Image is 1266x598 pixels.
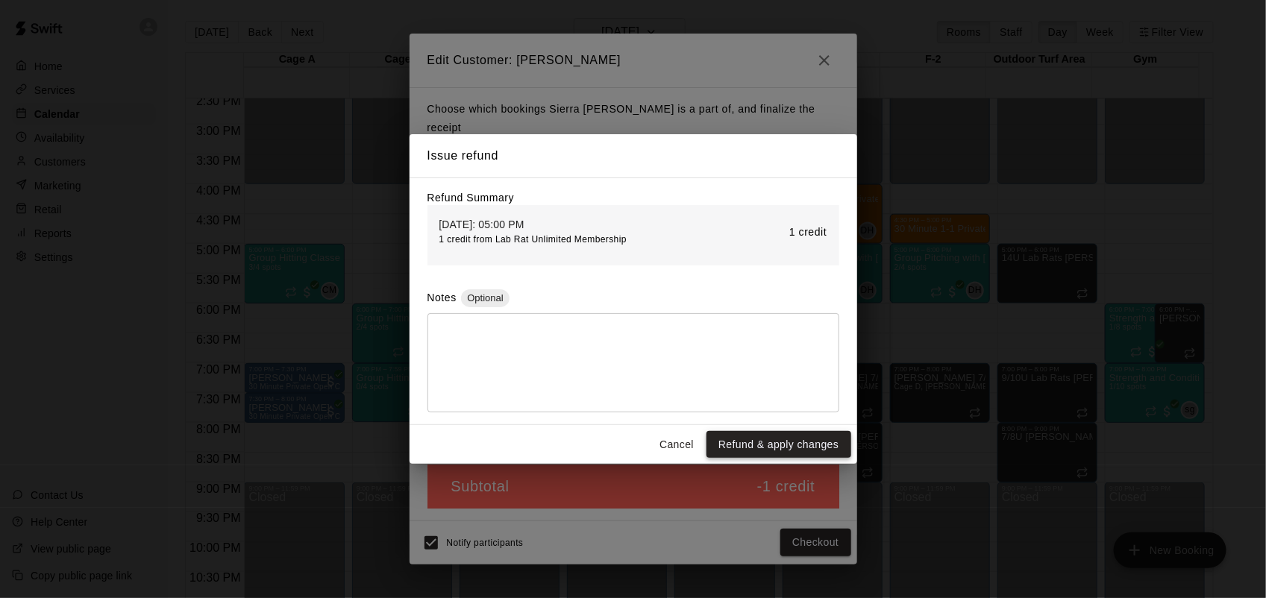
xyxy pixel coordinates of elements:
[427,192,515,204] label: Refund Summary
[439,217,622,232] p: [DATE]: 05:00 PM
[706,431,850,459] button: Refund & apply changes
[439,234,627,245] span: 1 credit from Lab Rat Unlimited Membership
[461,292,509,303] span: Optional
[427,292,457,303] label: Notes
[653,431,701,459] button: Cancel
[789,224,827,240] p: 1 credit
[410,134,857,177] h2: Issue refund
